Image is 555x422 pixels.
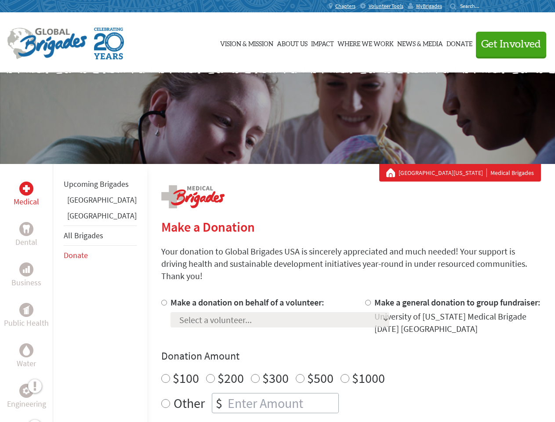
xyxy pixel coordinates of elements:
[14,182,39,208] a: MedicalMedical
[19,343,33,357] div: Water
[161,245,541,282] p: Your donation to Global Brigades USA is sincerely appreciated and much needed! Your support is dr...
[23,345,30,355] img: Water
[19,222,33,236] div: Dental
[386,168,534,177] div: Medical Brigades
[19,384,33,398] div: Engineering
[14,196,39,208] p: Medical
[15,222,37,248] a: DentalDental
[67,195,137,205] a: [GEOGRAPHIC_DATA]
[17,343,36,370] a: WaterWater
[23,185,30,192] img: Medical
[212,393,226,413] div: $
[4,303,49,329] a: Public HealthPublic Health
[64,250,88,260] a: Donate
[64,246,137,265] li: Donate
[19,262,33,276] div: Business
[170,297,324,308] label: Make a donation on behalf of a volunteer:
[4,317,49,329] p: Public Health
[64,179,129,189] a: Upcoming Brigades
[374,310,541,335] div: University of [US_STATE] Medical Brigade [DATE] [GEOGRAPHIC_DATA]
[19,303,33,317] div: Public Health
[7,28,87,59] img: Global Brigades Logo
[307,370,334,386] label: $500
[19,182,33,196] div: Medical
[476,32,546,57] button: Get Involved
[262,370,289,386] label: $300
[399,168,487,177] a: [GEOGRAPHIC_DATA][US_STATE]
[23,306,30,314] img: Public Health
[352,370,385,386] label: $1000
[311,21,334,65] a: Impact
[161,185,225,208] img: logo-medical.png
[226,393,338,413] input: Enter Amount
[218,370,244,386] label: $200
[416,3,442,10] span: MyBrigades
[64,230,103,240] a: All Brigades
[161,349,541,363] h4: Donation Amount
[67,211,137,221] a: [GEOGRAPHIC_DATA]
[397,21,443,65] a: News & Media
[23,266,30,273] img: Business
[174,393,205,413] label: Other
[17,357,36,370] p: Water
[94,28,124,59] img: Global Brigades Celebrating 20 Years
[446,21,472,65] a: Donate
[374,297,540,308] label: Make a general donation to group fundraiser:
[220,21,273,65] a: Vision & Mission
[335,3,355,10] span: Chapters
[173,370,199,386] label: $100
[64,210,137,226] li: Honduras
[11,262,41,289] a: BusinessBusiness
[277,21,308,65] a: About Us
[7,384,46,410] a: EngineeringEngineering
[369,3,403,10] span: Volunteer Tools
[161,219,541,235] h2: Make a Donation
[23,225,30,233] img: Dental
[7,398,46,410] p: Engineering
[337,21,394,65] a: Where We Work
[64,226,137,246] li: All Brigades
[481,39,541,50] span: Get Involved
[460,3,485,9] input: Search...
[15,236,37,248] p: Dental
[23,387,30,394] img: Engineering
[64,175,137,194] li: Upcoming Brigades
[11,276,41,289] p: Business
[64,194,137,210] li: Greece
